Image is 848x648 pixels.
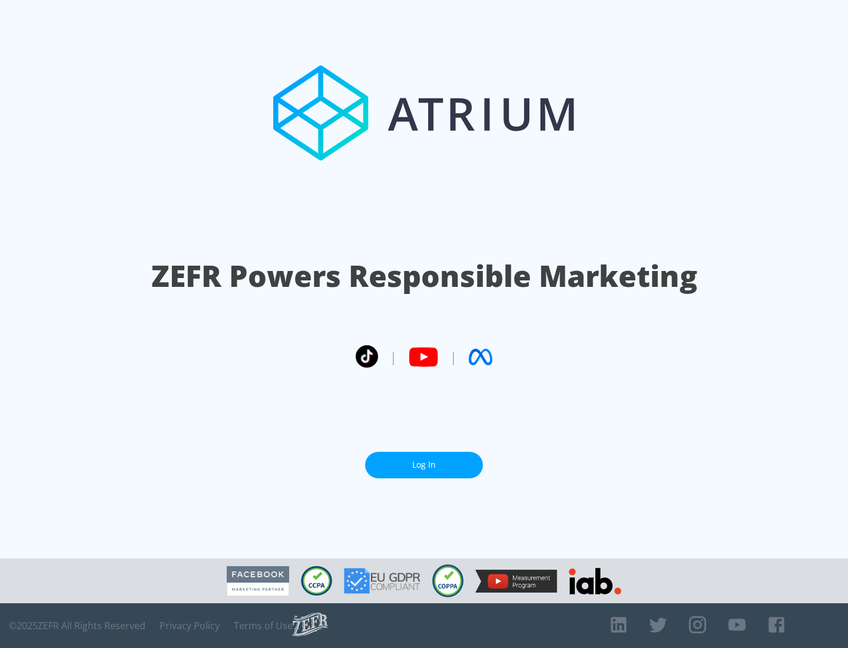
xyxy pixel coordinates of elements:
span: © 2025 ZEFR All Rights Reserved [9,620,145,632]
span: | [450,348,457,366]
img: YouTube Measurement Program [475,570,557,593]
a: Log In [365,452,483,478]
img: IAB [569,568,621,594]
a: Terms of Use [234,620,293,632]
span: | [390,348,397,366]
img: Facebook Marketing Partner [227,566,289,596]
img: COPPA Compliant [432,564,463,597]
img: CCPA Compliant [301,566,332,596]
img: GDPR Compliant [344,568,420,594]
h1: ZEFR Powers Responsible Marketing [151,256,697,296]
a: Privacy Policy [160,620,220,632]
